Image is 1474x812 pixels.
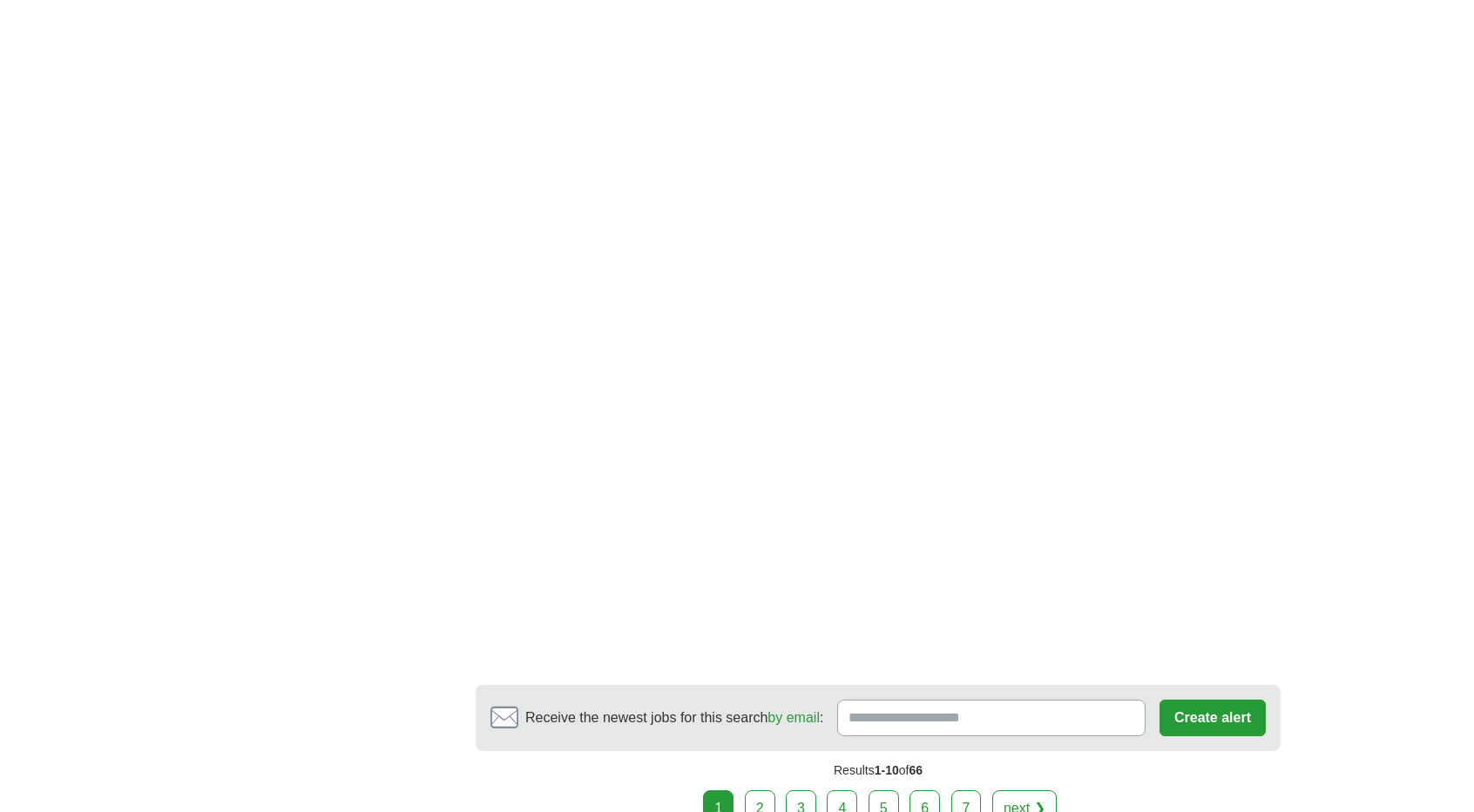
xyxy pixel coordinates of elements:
a: by email [767,710,820,725]
button: Create alert [1160,700,1266,736]
span: Receive the newest jobs for this search : [525,707,823,728]
div: Results of [476,751,1281,790]
span: 1-10 [875,763,899,777]
span: 66 [909,763,923,777]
